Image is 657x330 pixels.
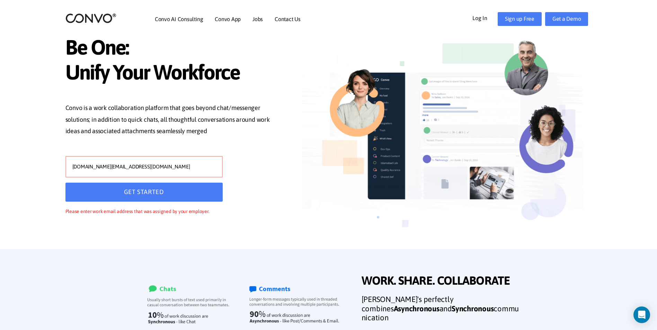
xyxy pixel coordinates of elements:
[65,35,279,62] span: Be One:
[362,295,521,327] h3: [PERSON_NAME]'s perfectly combines and communication
[633,306,650,323] div: Open Intercom Messenger
[302,31,583,249] img: image_not_found
[394,304,440,313] strong: Asynchronous
[498,12,542,26] a: Sign up Free
[65,156,223,177] input: YOUR WORK EMAIL ADDRESS
[155,16,203,22] a: Convo AI Consulting
[252,16,263,22] a: Jobs
[65,13,116,24] img: logo_2.png
[65,207,223,216] p: Please enter work email address that was assigned by your employer.
[472,12,498,23] a: Log In
[65,183,223,202] button: GET STARTED
[452,304,494,313] strong: Synchronous
[275,16,301,22] a: Contact Us
[545,12,588,26] a: Get a Demo
[65,102,279,139] p: Convo is a work collaboration platform that goes beyond chat/messenger solutions; in addition to ...
[362,274,521,290] span: WORK. SHARE. COLLABORATE
[65,60,279,86] span: Unify Your Workforce
[215,16,241,22] a: Convo App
